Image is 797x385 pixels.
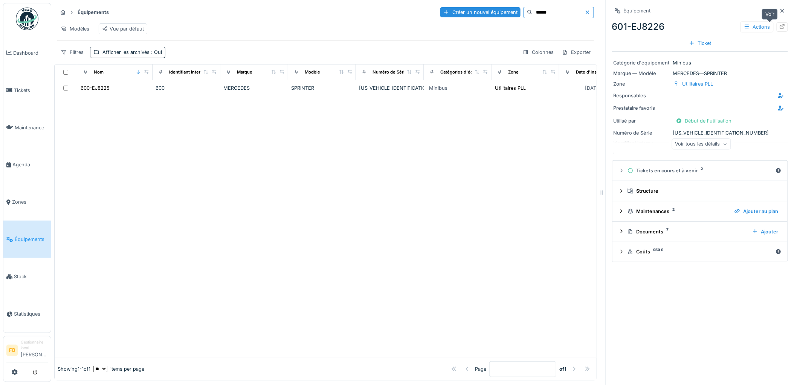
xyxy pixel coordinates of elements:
[628,208,728,215] div: Maintenances
[15,124,48,131] span: Maintenance
[14,87,48,94] span: Tickets
[359,84,421,92] div: [US_VEHICLE_IDENTIFICATION_NUMBER]
[559,47,594,58] div: Exporter
[614,70,670,77] div: Marque — Modèle
[682,80,713,87] div: Utilitaires PLL
[102,49,162,56] div: Afficher les archivés
[3,34,51,72] a: Dashboard
[624,7,651,14] div: Équipement
[614,129,786,137] div: [US_VEHICLE_IDENTIFICATION_NUMBER]
[614,117,670,124] div: Utilisé par
[440,69,493,75] div: Catégories d'équipement
[731,206,782,216] div: Ajouter au plan
[576,69,613,75] div: Date d'Installation
[614,59,670,66] div: Catégorie d'équipement
[508,69,519,75] div: Zone
[3,146,51,184] a: Agenda
[628,167,773,174] div: Tickets en cours et à venir
[13,49,48,57] span: Dashboard
[3,295,51,333] a: Statistiques
[559,365,566,373] strong: of 1
[614,92,670,99] div: Responsables
[291,84,353,92] div: SPRINTER
[686,38,715,48] div: Ticket
[615,245,785,259] summary: Coûts959 €
[156,84,217,92] div: 600
[615,225,785,239] summary: Documents7Ajouter
[741,21,774,32] div: Actions
[15,236,48,243] span: Équipements
[614,80,670,87] div: Zone
[519,47,557,58] div: Colonnes
[628,187,779,195] div: Structure
[12,161,48,168] span: Agenda
[673,116,735,126] div: Début de l'utilisation
[12,198,48,206] span: Zones
[614,70,786,77] div: MERCEDES — SPRINTER
[615,164,785,178] summary: Tickets en cours et à venir2
[615,204,785,218] summary: Maintenances2Ajouter au plan
[628,248,773,255] div: Coûts
[58,365,90,373] div: Showing 1 - 1 of 1
[615,184,785,198] summary: Structure
[57,23,93,34] div: Modèles
[14,273,48,280] span: Stock
[6,339,48,363] a: FB Gestionnaire local[PERSON_NAME]
[305,69,320,75] div: Modèle
[94,69,104,75] div: Nom
[150,49,162,55] span: : Oui
[75,9,112,16] strong: Équipements
[81,84,110,92] div: 600-EJ8225
[475,365,486,373] div: Page
[14,310,48,318] span: Statistiques
[3,221,51,258] a: Équipements
[612,20,788,34] div: 601-EJ8226
[57,47,87,58] div: Filtres
[3,184,51,221] a: Zones
[614,59,786,66] div: Minibus
[223,84,285,92] div: MERCEDES
[628,228,746,235] div: Documents
[3,72,51,109] a: Tickets
[6,345,18,356] li: FB
[672,139,731,150] div: Voir tous les détails
[21,339,48,351] div: Gestionnaire local
[3,109,51,146] a: Maintenance
[440,7,521,17] div: Créer un nouvel équipement
[749,227,782,237] div: Ajouter
[429,84,447,92] div: Minibus
[93,365,144,373] div: items per page
[614,129,670,137] div: Numéro de Série
[21,339,48,361] li: [PERSON_NAME]
[585,84,602,92] div: [DATE]
[614,104,670,112] div: Prestataire favoris
[169,69,206,75] div: Identifiant interne
[3,258,51,295] a: Stock
[16,8,38,30] img: Badge_color-CXgf-gQk.svg
[762,9,778,20] div: Voir
[237,69,252,75] div: Marque
[102,25,144,32] div: Vue par défaut
[373,69,407,75] div: Numéro de Série
[495,84,526,92] div: Utilitaires PLL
